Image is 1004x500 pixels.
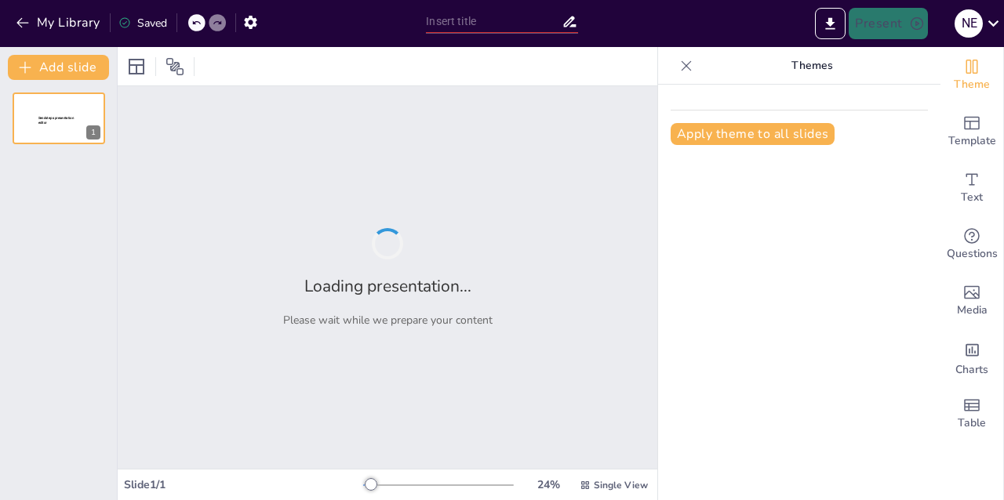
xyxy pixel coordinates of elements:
span: Text [961,189,983,206]
span: Sendsteps presentation editor [38,116,74,125]
button: Apply theme to all slides [671,123,835,145]
div: 24 % [529,477,567,492]
span: Template [948,132,996,150]
p: Please wait while we prepare your content [283,313,493,328]
div: Add a table [940,386,1003,442]
div: 1 [13,92,105,144]
div: Slide 1 / 1 [124,477,363,492]
div: Add text boxes [940,160,1003,216]
div: 1 [86,125,100,139]
h2: Loading presentation... [304,275,471,297]
span: Position [166,57,184,76]
span: Media [957,302,988,319]
button: Export to PowerPoint [815,8,846,39]
span: Theme [954,76,990,93]
div: Get real-time input from your audience [940,216,1003,273]
div: Add charts and graphs [940,329,1003,386]
div: Change the overall theme [940,47,1003,103]
span: Questions [947,245,998,263]
button: Add slide [8,55,109,80]
div: Add images, graphics, shapes or video [940,273,1003,329]
span: Single View [594,479,648,491]
div: Layout [124,54,149,79]
p: Themes [699,47,925,85]
button: N E [955,8,983,39]
button: My Library [12,10,107,35]
span: Table [958,415,986,432]
span: Charts [955,361,988,379]
div: Add ready made slides [940,103,1003,160]
input: Insert title [426,10,561,33]
div: N E [955,9,983,38]
button: Present [849,8,927,39]
div: Saved [118,16,167,31]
